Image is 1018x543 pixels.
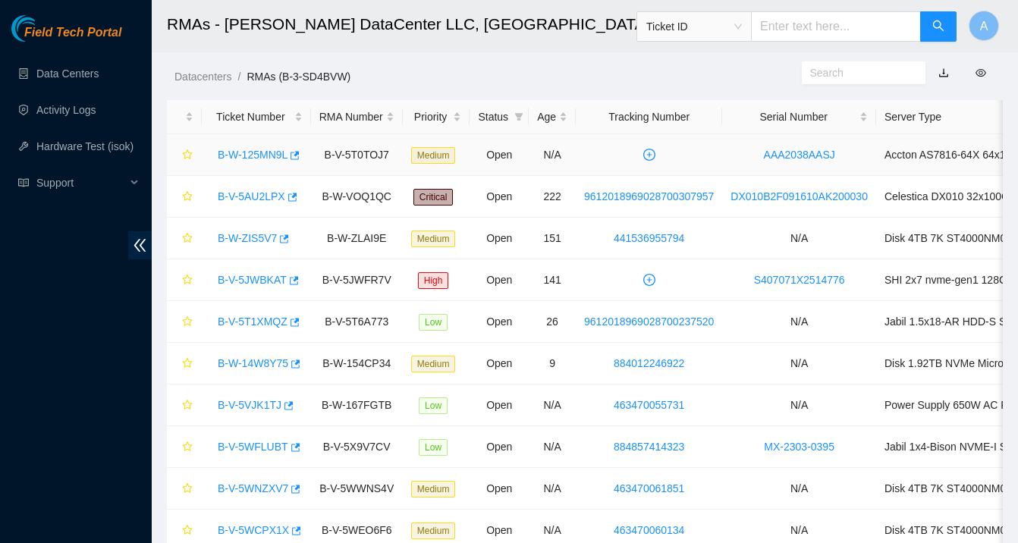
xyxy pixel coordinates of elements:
td: B-V-5JWFR7V [311,259,403,301]
td: N/A [722,218,876,259]
td: 151 [529,218,576,259]
a: Hardware Test (isok) [36,140,134,152]
a: RMAs (B-3-SD4BVW) [247,71,350,83]
button: download [927,61,960,85]
a: B-W-125MN9L [218,149,287,161]
button: star [175,351,193,375]
a: Activity Logs [36,104,96,116]
span: star [182,316,193,328]
a: DX010B2F091610AK200030 [731,190,868,202]
span: star [182,191,193,203]
span: search [932,20,944,34]
a: MX-2303-0395 [764,441,834,453]
button: star [175,476,193,501]
button: star [175,393,193,417]
a: S407071X2514776 [754,274,845,286]
a: 9612018969028700307957 [584,190,714,202]
button: star [175,184,193,209]
a: B-V-5WNZXV7 [218,482,288,494]
td: N/A [529,468,576,510]
a: B-V-5AU2LPX [218,190,285,202]
span: star [182,233,193,245]
span: star [182,525,193,537]
a: B-V-5WFLUBT [218,441,288,453]
span: High [418,272,449,289]
span: Medium [411,356,456,372]
span: star [182,483,193,495]
td: B-V-5T0TOJ7 [311,134,403,176]
a: 463470055731 [614,399,684,411]
a: 9612018969028700237520 [584,315,714,328]
a: B-V-5WCPX1X [218,524,289,536]
span: Low [419,397,448,414]
button: search [920,11,957,42]
td: Open [470,218,529,259]
input: Search [810,64,906,81]
a: B-W-ZIS5V7 [218,232,277,244]
a: 884857414323 [614,441,684,453]
span: / [237,71,240,83]
span: plus-circle [638,274,661,286]
span: plus-circle [638,149,661,161]
td: B-W-ZLAI9E [311,218,403,259]
td: B-V-5WWNS4V [311,468,403,510]
span: star [182,275,193,287]
a: 463470061851 [614,482,684,494]
span: filter [514,112,523,121]
td: N/A [529,426,576,468]
span: double-left [128,231,152,259]
span: read [18,177,29,188]
span: Medium [411,231,456,247]
td: B-W-154CP34 [311,343,403,384]
img: Akamai Technologies [11,15,77,42]
a: B-V-5T1XMQZ [218,315,287,328]
td: 9 [529,343,576,384]
button: star [175,518,193,542]
td: Open [470,259,529,301]
span: Critical [413,189,454,206]
a: download [938,67,949,79]
span: star [182,400,193,412]
span: Support [36,168,126,198]
td: B-W-VOQ1QC [311,176,403,218]
span: Field Tech Portal [24,26,121,40]
td: N/A [722,343,876,384]
span: Medium [411,481,456,497]
span: Medium [411,523,456,539]
th: Tracking Number [576,100,722,134]
span: Status [478,108,508,125]
a: Datacenters [174,71,231,83]
td: 141 [529,259,576,301]
td: B-W-167FGTB [311,384,403,426]
button: plus-circle [637,268,661,292]
td: N/A [722,468,876,510]
td: Open [470,176,529,218]
button: star [175,435,193,459]
a: Data Centers [36,67,99,80]
input: Enter text here... [751,11,921,42]
span: Low [419,314,448,331]
span: Low [419,439,448,456]
span: star [182,441,193,454]
td: Open [470,301,529,343]
a: 463470060134 [614,524,684,536]
td: Open [470,468,529,510]
span: eye [976,67,986,78]
td: N/A [529,384,576,426]
button: star [175,268,193,292]
td: Open [470,134,529,176]
td: Open [470,343,529,384]
span: Medium [411,147,456,164]
td: N/A [722,384,876,426]
button: star [175,226,193,250]
td: N/A [529,134,576,176]
td: 222 [529,176,576,218]
td: Open [470,426,529,468]
a: B-W-14W8Y75 [218,357,288,369]
button: plus-circle [637,143,661,167]
span: Ticket ID [646,15,742,38]
button: A [969,11,999,41]
span: star [182,358,193,370]
a: B-V-5JWBKAT [218,274,287,286]
a: 884012246922 [614,357,684,369]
